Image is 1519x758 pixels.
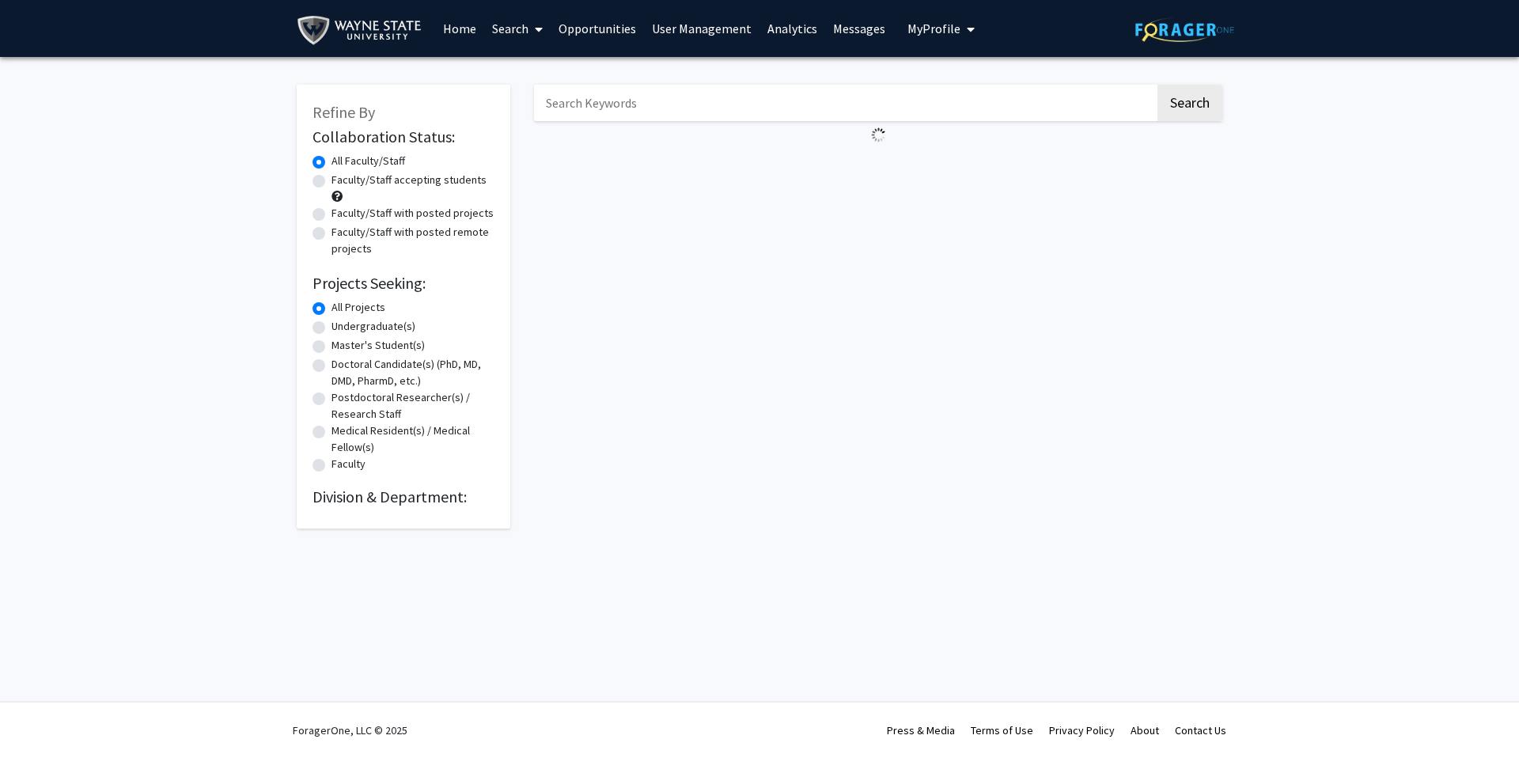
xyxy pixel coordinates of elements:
span: My Profile [907,21,960,36]
img: ForagerOne Logo [1135,17,1234,42]
nav: Page navigation [534,149,1222,185]
label: Faculty [331,456,366,472]
label: All Faculty/Staff [331,153,405,169]
label: Master's Student(s) [331,337,425,354]
a: Opportunities [551,1,644,56]
label: Doctoral Candidate(s) (PhD, MD, DMD, PharmD, etc.) [331,356,494,389]
a: Search [484,1,551,56]
a: About [1131,723,1159,737]
iframe: Chat [1452,687,1507,746]
label: Medical Resident(s) / Medical Fellow(s) [331,423,494,456]
label: All Projects [331,299,385,316]
label: Undergraduate(s) [331,318,415,335]
button: Search [1157,85,1222,121]
a: Home [435,1,484,56]
img: Wayne State University Logo [297,13,429,48]
a: Privacy Policy [1049,723,1115,737]
div: ForagerOne, LLC © 2025 [293,703,407,758]
h2: Projects Seeking: [313,274,494,293]
label: Faculty/Staff with posted projects [331,205,494,222]
a: Press & Media [887,723,955,737]
img: Loading [865,121,892,149]
span: Refine By [313,102,375,122]
a: Messages [825,1,893,56]
h2: Collaboration Status: [313,127,494,146]
a: User Management [644,1,759,56]
label: Faculty/Staff accepting students [331,172,487,188]
a: Contact Us [1175,723,1226,737]
h2: Division & Department: [313,487,494,506]
a: Analytics [759,1,825,56]
label: Postdoctoral Researcher(s) / Research Staff [331,389,494,423]
a: Terms of Use [971,723,1033,737]
label: Faculty/Staff with posted remote projects [331,224,494,257]
input: Search Keywords [534,85,1155,121]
